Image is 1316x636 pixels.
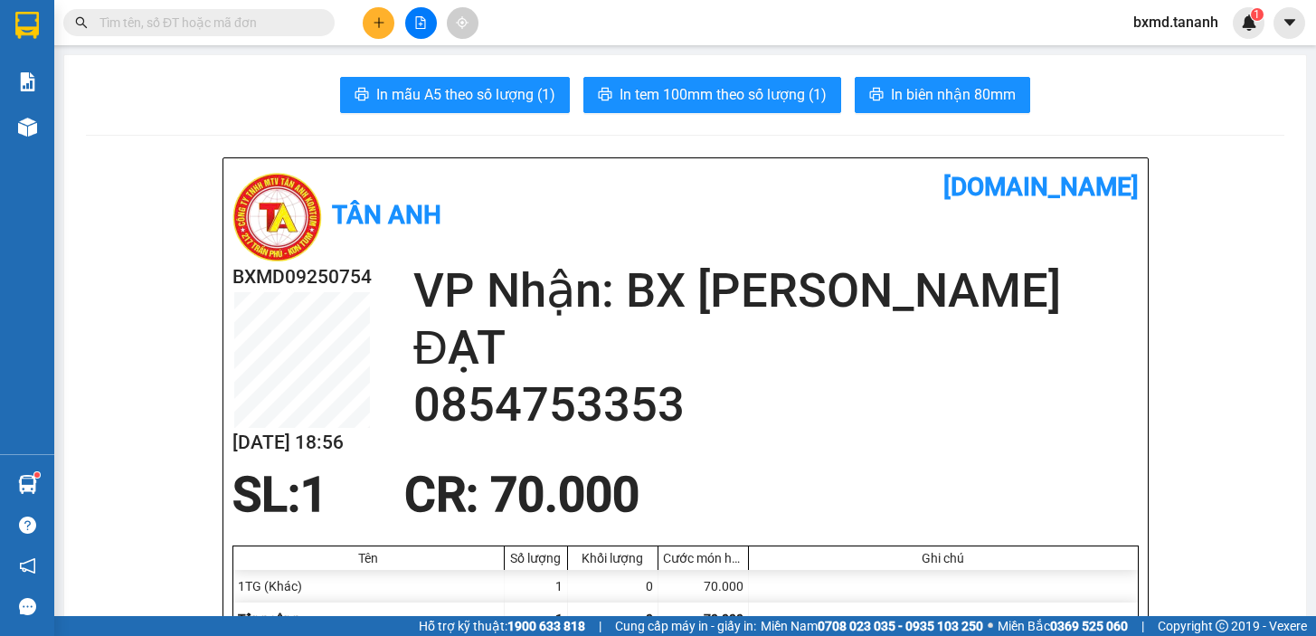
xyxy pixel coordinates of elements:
[34,472,40,478] sup: 1
[18,475,37,494] img: warehouse-icon
[598,87,612,104] span: printer
[998,616,1128,636] span: Miền Bắc
[19,598,36,615] span: message
[761,616,983,636] span: Miền Nam
[413,262,1139,319] h2: VP Nhận: BX [PERSON_NAME]
[555,612,563,626] span: 1
[943,172,1139,202] b: [DOMAIN_NAME]
[232,262,372,292] h2: BXMD09250754
[414,16,427,29] span: file-add
[663,551,743,565] div: Cước món hàng
[373,16,385,29] span: plus
[1216,620,1228,632] span: copyright
[99,13,313,33] input: Tìm tên, số ĐT hoặc mã đơn
[419,616,585,636] span: Hỗ trợ kỹ thuật:
[232,467,300,523] span: SL:
[300,467,327,523] span: 1
[818,619,983,633] strong: 0708 023 035 - 0935 103 250
[509,551,563,565] div: Số lượng
[413,376,1139,433] h2: 0854753353
[855,77,1030,113] button: printerIn biên nhận 80mm
[238,612,298,626] span: Tổng cộng
[1050,619,1128,633] strong: 0369 525 060
[615,616,756,636] span: Cung cấp máy in - giấy in:
[340,77,570,113] button: printerIn mẫu A5 theo số lượng (1)
[599,616,601,636] span: |
[1241,14,1257,31] img: icon-new-feature
[15,12,39,39] img: logo-vxr
[1141,616,1144,636] span: |
[573,551,653,565] div: Khối lượng
[583,77,841,113] button: printerIn tem 100mm theo số lượng (1)
[456,16,469,29] span: aim
[505,570,568,603] div: 1
[19,557,36,574] span: notification
[1251,8,1264,21] sup: 1
[233,570,505,603] div: 1TG (Khác)
[568,570,658,603] div: 0
[232,172,323,262] img: logo.jpg
[1282,14,1298,31] span: caret-down
[19,517,36,534] span: question-circle
[18,118,37,137] img: warehouse-icon
[1273,7,1305,39] button: caret-down
[620,83,827,106] span: In tem 100mm theo số lượng (1)
[1119,11,1233,33] span: bxmd.tananh
[413,319,1139,376] h2: ĐẠT
[507,619,585,633] strong: 1900 633 818
[891,83,1016,106] span: In biên nhận 80mm
[405,7,437,39] button: file-add
[1254,8,1260,21] span: 1
[646,612,653,626] span: 0
[869,87,884,104] span: printer
[363,7,394,39] button: plus
[18,72,37,91] img: solution-icon
[332,200,441,230] b: Tân Anh
[355,87,369,104] span: printer
[75,16,88,29] span: search
[753,551,1133,565] div: Ghi chú
[988,622,993,630] span: ⚪️
[376,83,555,106] span: In mẫu A5 theo số lượng (1)
[238,551,499,565] div: Tên
[404,467,639,523] span: CR : 70.000
[658,570,749,603] div: 70.000
[704,612,743,626] span: 70.000
[447,7,478,39] button: aim
[232,428,372,458] h2: [DATE] 18:56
